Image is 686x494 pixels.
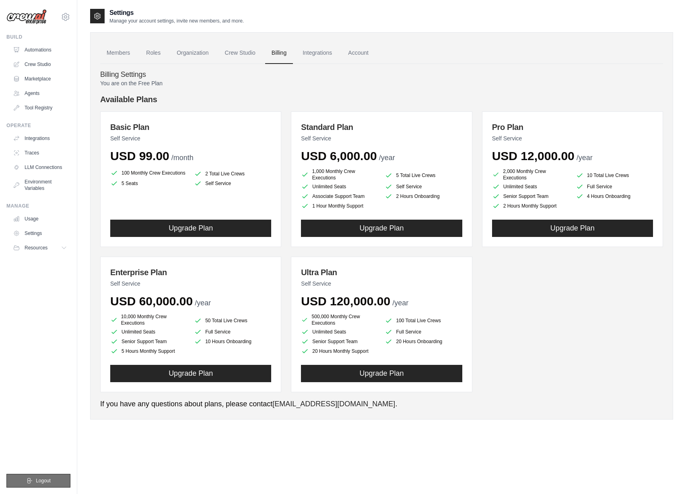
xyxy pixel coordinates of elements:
li: 2 Hours Onboarding [385,192,462,200]
h3: Basic Plan [110,121,271,133]
a: Members [100,42,136,64]
h4: Billing Settings [100,70,663,79]
span: USD 120,000.00 [301,294,390,308]
li: Senior Support Team [110,338,187,346]
button: Upgrade Plan [492,220,653,237]
li: Unlimited Seats [301,328,378,336]
a: Organization [170,42,215,64]
a: Settings [10,227,70,240]
li: 4 Hours Onboarding [576,192,653,200]
li: 2 Hours Monthly Support [492,202,569,210]
span: Resources [25,245,47,251]
a: Environment Variables [10,175,70,195]
button: Resources [10,241,70,254]
a: Crew Studio [218,42,262,64]
a: Tool Registry [10,101,70,114]
p: Manage your account settings, invite new members, and more. [109,18,244,24]
p: Self Service [492,134,653,142]
a: Integrations [10,132,70,145]
p: If you have any questions about plans, please contact . [100,399,663,410]
li: 2 Total Live Crews [194,170,271,178]
img: Logo [6,9,47,25]
iframe: Chat Widget [646,455,686,494]
li: 5 Hours Monthly Support [110,347,187,355]
a: Automations [10,43,70,56]
a: Agents [10,87,70,100]
li: 5 Total Live Crews [385,170,462,181]
button: Upgrade Plan [301,220,462,237]
li: Senior Support Team [301,338,378,346]
li: 20 Hours Onboarding [385,338,462,346]
h3: Enterprise Plan [110,267,271,278]
li: 100 Total Live Crews [385,315,462,326]
a: Roles [140,42,167,64]
li: 10 Hours Onboarding [194,338,271,346]
li: 100 Monthly Crew Executions [110,168,187,178]
li: Associate Support Team [301,192,378,200]
a: [EMAIL_ADDRESS][DOMAIN_NAME] [272,400,395,408]
div: Operate [6,122,70,129]
button: Upgrade Plan [301,365,462,382]
a: Billing [265,42,293,64]
span: USD 60,000.00 [110,294,193,308]
li: Self Service [385,183,462,191]
h2: Settings [109,8,244,18]
li: Unlimited Seats [301,183,378,191]
a: Traces [10,146,70,159]
div: Build [6,34,70,40]
p: You are on the Free Plan [100,79,663,87]
li: Unlimited Seats [492,183,569,191]
li: 50 Total Live Crews [194,315,271,326]
span: /year [577,154,593,162]
div: Manage [6,203,70,209]
span: USD 12,000.00 [492,149,575,163]
li: Unlimited Seats [110,328,187,336]
button: Upgrade Plan [110,365,271,382]
p: Self Service [301,134,462,142]
a: LLM Connections [10,161,70,174]
li: 2,000 Monthly Crew Executions [492,168,569,181]
li: Full Service [194,328,271,336]
p: Self Service [301,280,462,288]
li: Senior Support Team [492,192,569,200]
button: Logout [6,474,70,488]
h3: Ultra Plan [301,267,462,278]
span: /month [171,154,194,162]
p: Self Service [110,134,271,142]
li: 1,000 Monthly Crew Executions [301,168,378,181]
li: 500,000 Monthly Crew Executions [301,313,378,326]
li: 20 Hours Monthly Support [301,347,378,355]
a: Marketplace [10,72,70,85]
h3: Standard Plan [301,121,462,133]
a: Account [342,42,375,64]
h4: Available Plans [100,94,663,105]
a: Crew Studio [10,58,70,71]
span: USD 6,000.00 [301,149,377,163]
span: /year [379,154,395,162]
li: 1 Hour Monthly Support [301,202,378,210]
li: 5 Seats [110,179,187,187]
span: /year [392,299,408,307]
p: Self Service [110,280,271,288]
li: Full Service [385,328,462,336]
button: Upgrade Plan [110,220,271,237]
a: Usage [10,212,70,225]
span: USD 99.00 [110,149,169,163]
li: Full Service [576,183,653,191]
h3: Pro Plan [492,121,653,133]
li: Self Service [194,179,271,187]
span: /year [195,299,211,307]
a: Integrations [296,42,338,64]
li: 10,000 Monthly Crew Executions [110,313,187,326]
li: 10 Total Live Crews [576,170,653,181]
span: Logout [36,478,51,484]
